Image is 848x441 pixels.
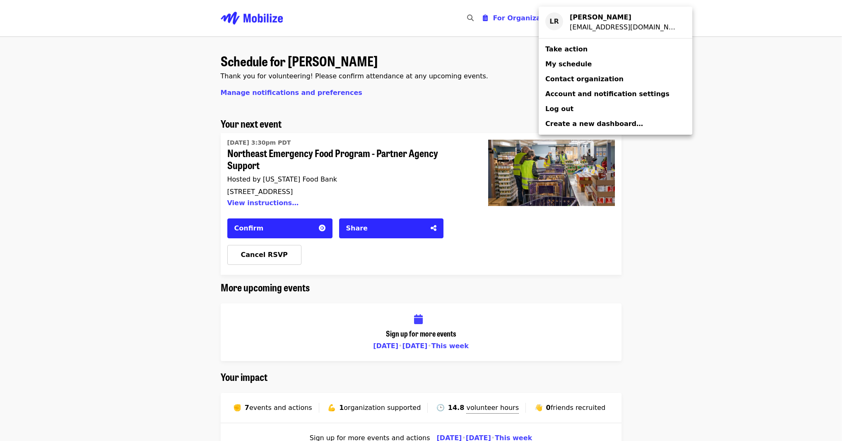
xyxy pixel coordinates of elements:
[570,13,631,21] strong: [PERSON_NAME]
[539,116,692,131] a: Create a new dashboard…
[539,72,692,87] a: Contact organization
[570,22,679,32] div: lreichman1@gmail.com
[539,102,692,116] a: Log out
[545,45,588,53] span: Take action
[570,12,679,22] div: Larry Reichman
[545,12,563,30] div: LR
[545,120,643,128] span: Create a new dashboard…
[539,87,692,102] a: Account and notification settings
[545,90,670,98] span: Account and notification settings
[539,57,692,72] a: My schedule
[545,60,592,68] span: My schedule
[545,75,624,83] span: Contact organization
[545,105,573,113] span: Log out
[539,42,692,57] a: Take action
[539,10,692,35] a: LR[PERSON_NAME][EMAIL_ADDRESS][DOMAIN_NAME]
